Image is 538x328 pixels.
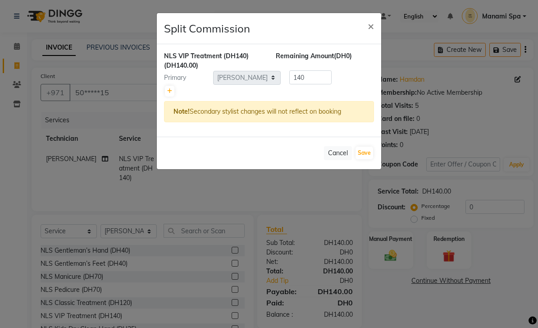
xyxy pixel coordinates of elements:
[324,146,352,160] button: Cancel
[368,19,374,32] span: ×
[164,52,249,60] span: NLS VIP Treatment (DH140)
[360,13,381,38] button: Close
[276,52,334,60] span: Remaining Amount
[164,101,374,122] div: Secondary stylist changes will not reflect on booking
[164,61,198,69] span: (DH140.00)
[164,20,250,37] h4: Split Commission
[157,73,213,83] div: Primary
[173,107,190,115] strong: Note!
[334,52,352,60] span: (DH0)
[356,147,373,159] button: Save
